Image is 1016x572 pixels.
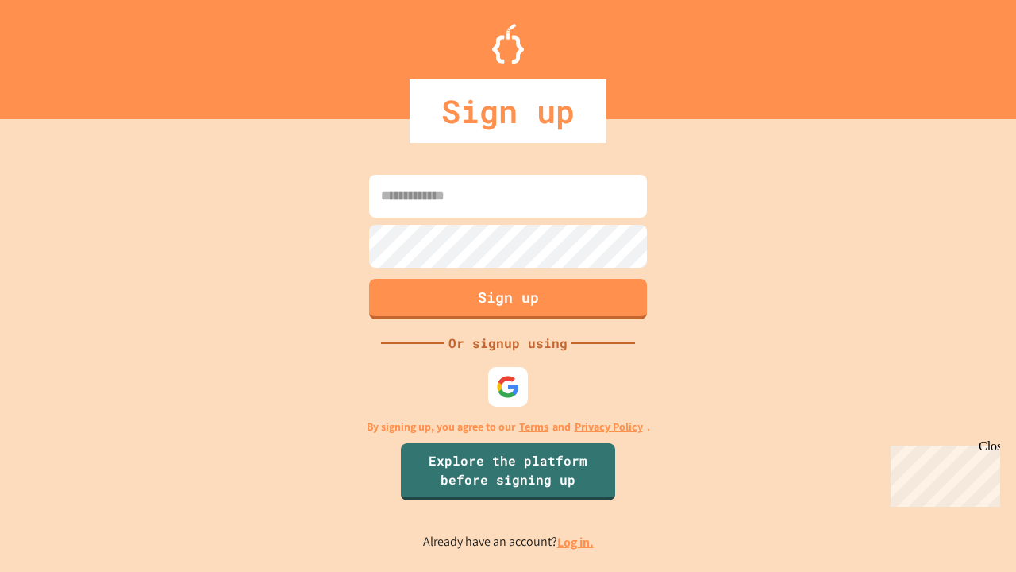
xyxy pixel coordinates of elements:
img: google-icon.svg [496,375,520,399]
a: Terms [519,419,548,435]
a: Privacy Policy [575,419,643,435]
div: Sign up [410,79,606,143]
a: Log in. [557,534,594,551]
div: Or signup using [444,334,571,353]
p: Already have an account? [423,532,594,552]
a: Explore the platform before signing up [401,443,615,500]
iframe: chat widget [884,439,1000,507]
button: Sign up [369,279,647,319]
div: Chat with us now!Close [6,6,110,101]
img: Logo.svg [492,24,524,64]
p: By signing up, you agree to our and . [367,419,650,435]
